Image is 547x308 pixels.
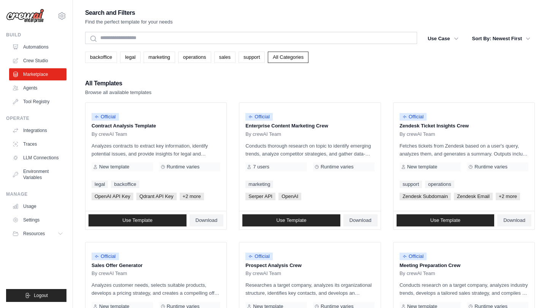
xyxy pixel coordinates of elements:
p: Conducts thorough research on topic to identify emerging trends, analyze competitor strategies, a... [245,142,374,158]
span: Qdrant API Key [136,193,177,200]
span: Official [245,113,273,121]
a: LLM Connections [9,152,66,164]
span: Zendesk Email [454,193,493,200]
p: Researches a target company, analyzes its organizational structure, identifies key contacts, and ... [245,281,374,297]
p: Analyzes customer needs, selects suitable products, develops a pricing strategy, and creates a co... [92,281,220,297]
p: Prospect Analysis Crew [245,262,374,269]
a: Integrations [9,124,66,137]
span: Zendesk Subdomain [400,193,451,200]
a: Use Template [242,214,340,226]
a: Use Template [397,214,495,226]
span: Resources [23,231,45,237]
span: By crewAI Team [400,131,435,137]
a: Automations [9,41,66,53]
a: Agents [9,82,66,94]
span: Download [196,217,218,223]
span: By crewAI Team [245,131,281,137]
a: Crew Studio [9,55,66,67]
a: Use Template [89,214,187,226]
p: Contract Analysis Template [92,122,220,130]
button: Logout [6,289,66,302]
a: legal [92,181,108,188]
div: Operate [6,115,66,121]
a: support [239,52,265,63]
a: sales [214,52,236,63]
span: New template [99,164,129,170]
span: Official [400,253,427,260]
span: Serper API [245,193,275,200]
div: Build [6,32,66,38]
span: By crewAI Team [245,270,281,277]
a: marketing [245,181,273,188]
p: Sales Offer Generator [92,262,220,269]
span: Runtime varies [321,164,354,170]
a: marketing [144,52,175,63]
span: Official [245,253,273,260]
span: +2 more [496,193,520,200]
a: Download [497,214,531,226]
span: OpenAI API Key [92,193,133,200]
span: By crewAI Team [92,131,127,137]
span: Use Template [276,217,306,223]
a: Marketplace [9,68,66,80]
button: Sort By: Newest First [468,32,535,46]
a: Traces [9,138,66,150]
a: operations [178,52,211,63]
a: backoffice [85,52,117,63]
span: Official [92,253,119,260]
p: Meeting Preparation Crew [400,262,528,269]
span: By crewAI Team [92,270,127,277]
span: OpenAI [278,193,301,200]
span: +2 more [180,193,204,200]
span: By crewAI Team [400,270,435,277]
div: Manage [6,191,66,197]
h2: Search and Filters [85,8,173,18]
span: Use Template [430,217,460,223]
span: Logout [34,292,48,299]
a: Usage [9,200,66,212]
p: Enterprise Content Marketing Crew [245,122,374,130]
p: Zendesk Ticket Insights Crew [400,122,528,130]
a: operations [425,181,454,188]
img: Logo [6,9,44,23]
a: Environment Variables [9,165,66,184]
span: Official [92,113,119,121]
span: Runtime varies [167,164,200,170]
button: Use Case [423,32,463,46]
span: Download [349,217,372,223]
a: support [400,181,422,188]
a: Download [190,214,224,226]
a: Settings [9,214,66,226]
a: legal [120,52,140,63]
span: Runtime varies [474,164,507,170]
p: Conducts research on a target company, analyzes industry trends, develops a tailored sales strate... [400,281,528,297]
a: All Categories [268,52,308,63]
span: Official [400,113,427,121]
a: backoffice [111,181,139,188]
p: Find the perfect template for your needs [85,18,173,26]
p: Analyzes contracts to extract key information, identify potential issues, and provide insights fo... [92,142,220,158]
p: Browse all available templates [85,89,152,96]
a: Tool Registry [9,96,66,108]
p: Fetches tickets from Zendesk based on a user's query, analyzes them, and generates a summary. Out... [400,142,528,158]
h2: All Templates [85,78,152,89]
a: Download [343,214,378,226]
span: Download [503,217,525,223]
span: 7 users [253,164,269,170]
span: Use Template [122,217,152,223]
span: New template [407,164,437,170]
button: Resources [9,228,66,240]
